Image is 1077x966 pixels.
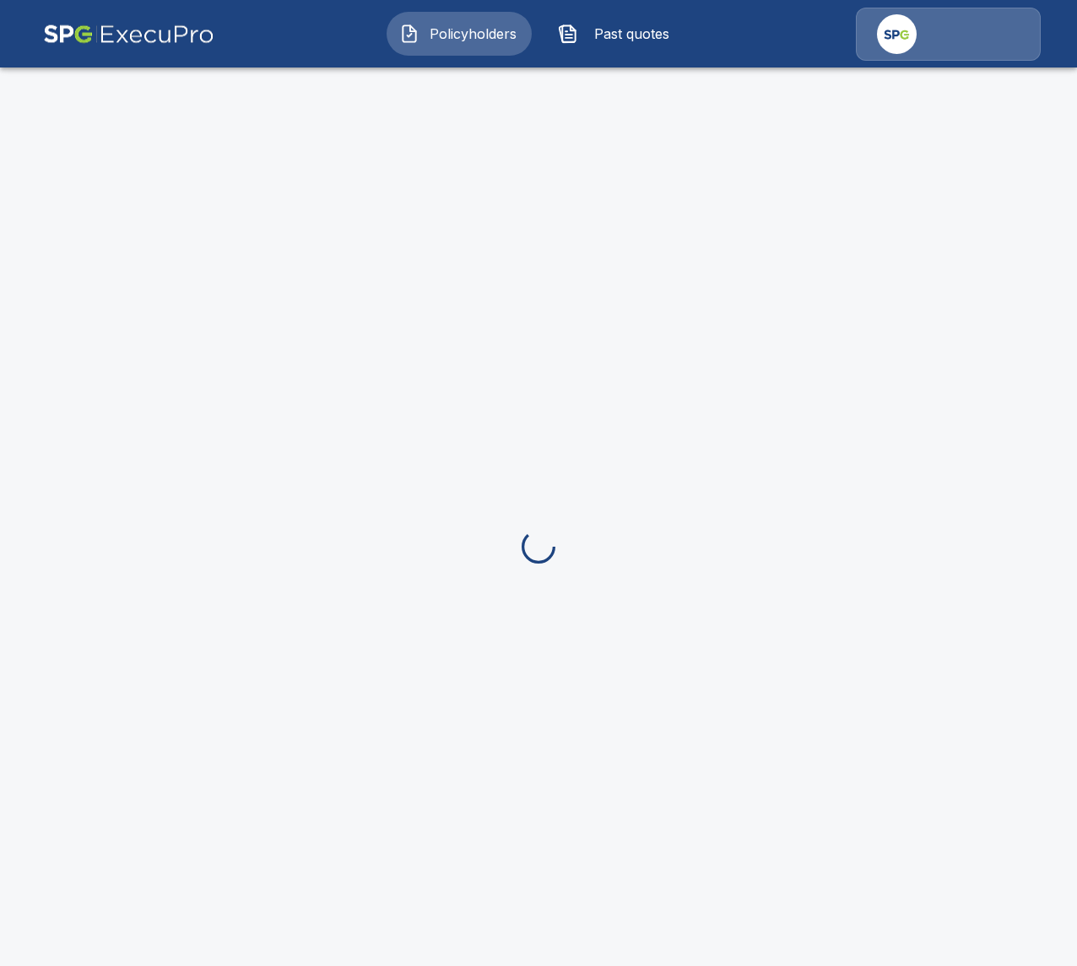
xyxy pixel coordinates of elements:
img: Past quotes Icon [558,24,578,44]
img: Policyholders Icon [399,24,419,44]
span: Past quotes [585,24,678,44]
button: Past quotes IconPast quotes [545,12,690,56]
button: Policyholders IconPolicyholders [387,12,532,56]
span: Policyholders [426,24,519,44]
img: AA Logo [43,8,214,61]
